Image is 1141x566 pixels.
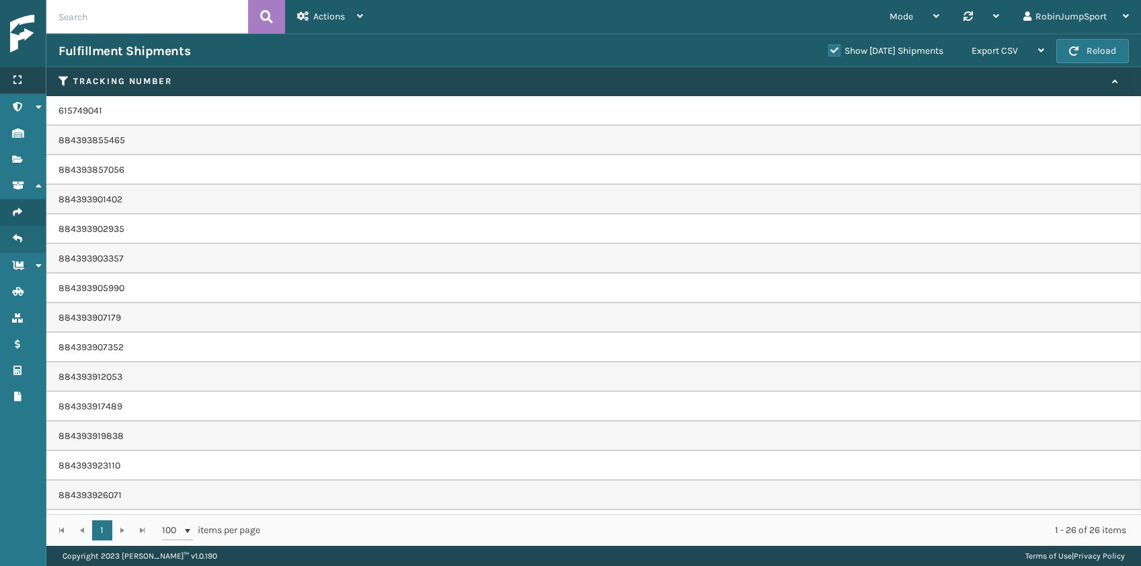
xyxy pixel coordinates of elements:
[63,546,217,566] p: Copyright 2023 [PERSON_NAME]™ v 1.0.190
[828,45,943,56] label: Show [DATE] Shipments
[46,451,1141,481] td: 884393923110
[46,244,1141,274] td: 884393903357
[46,126,1141,155] td: 884393855465
[46,510,1141,540] td: 884393927630
[1074,551,1125,561] a: Privacy Policy
[162,520,260,540] span: items per page
[162,524,182,537] span: 100
[46,214,1141,244] td: 884393902935
[313,11,345,22] span: Actions
[46,274,1141,303] td: 884393905990
[46,392,1141,421] td: 884393917489
[46,96,1141,126] td: 615749041
[46,303,1141,333] td: 884393907179
[46,362,1141,392] td: 884393912053
[46,155,1141,185] td: 884393857056
[46,481,1141,510] td: 884393926071
[972,45,1018,56] span: Export CSV
[92,520,112,540] a: 1
[46,333,1141,362] td: 884393907352
[10,15,131,53] img: logo
[73,75,1105,87] label: Tracking Number
[46,185,1141,214] td: 884393901402
[58,43,190,59] h3: Fulfillment Shipments
[890,11,913,22] span: Mode
[46,421,1141,451] td: 884393919838
[1056,39,1129,63] button: Reload
[1025,551,1072,561] a: Terms of Use
[279,524,1126,537] div: 1 - 26 of 26 items
[1025,546,1125,566] div: |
